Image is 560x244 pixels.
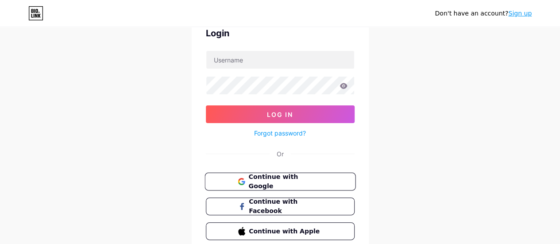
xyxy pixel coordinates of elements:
button: Log In [206,105,355,123]
a: Sign up [508,10,532,17]
input: Username [206,51,354,69]
div: Login [206,27,355,40]
span: Continue with Apple [249,227,322,236]
a: Forgot password? [254,128,306,138]
a: Continue with Google [206,173,355,190]
button: Continue with Google [205,173,355,191]
button: Continue with Facebook [206,198,355,215]
span: Continue with Facebook [249,197,322,216]
div: Or [277,149,284,159]
button: Continue with Apple [206,222,355,240]
span: Log In [267,111,293,118]
div: Don't have an account? [435,9,532,18]
span: Continue with Google [248,172,322,191]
